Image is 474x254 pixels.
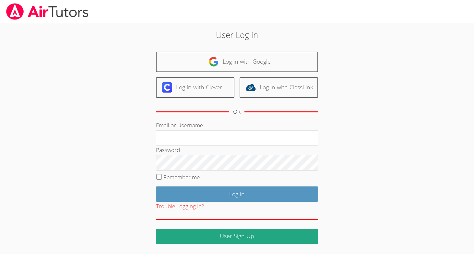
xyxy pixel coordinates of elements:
a: Log in with Google [156,52,318,72]
img: classlink-logo-d6bb404cc1216ec64c9a2012d9dc4662098be43eaf13dc465df04b49fa7ab582.svg [245,82,256,93]
input: Log in [156,186,318,202]
label: Remember me [163,173,200,181]
img: clever-logo-6eab21bc6e7a338710f1a6ff85c0baf02591cd810cc4098c63d3a4b26e2feb20.svg [162,82,172,93]
a: Log in with Clever [156,77,234,98]
label: Email or Username [156,121,203,129]
div: OR [233,107,241,117]
img: google-logo-50288ca7cdecda66e5e0955fdab243c47b7ad437acaf1139b6f446037453330a.svg [208,57,219,67]
h2: User Log in [109,29,365,41]
label: Password [156,146,180,154]
button: Trouble Logging In? [156,202,204,211]
img: airtutors_banner-c4298cdbf04f3fff15de1276eac7730deb9818008684d7c2e4769d2f7ddbe033.png [6,3,89,20]
a: User Sign Up [156,229,318,244]
a: Log in with ClassLink [240,77,318,98]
